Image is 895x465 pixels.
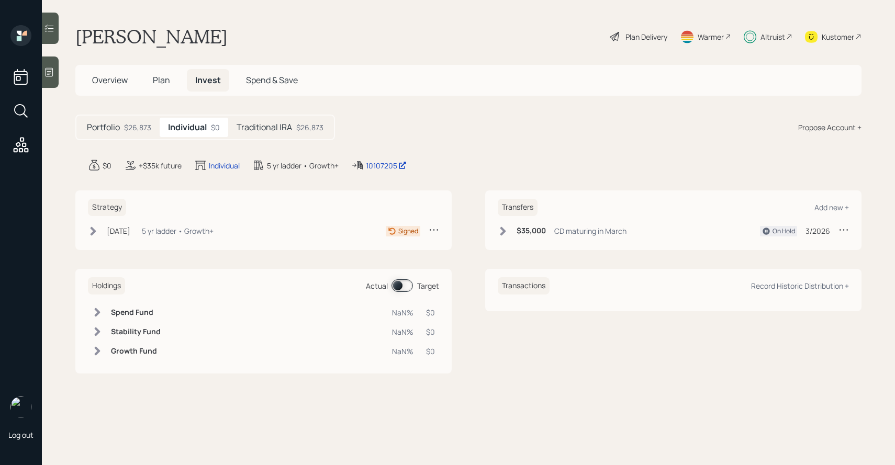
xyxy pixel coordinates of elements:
span: Invest [195,74,221,86]
div: Record Historic Distribution + [751,281,849,291]
div: [DATE] [107,225,130,236]
div: Signed [398,226,418,236]
div: Warmer [698,31,724,42]
h6: Spend Fund [111,308,161,317]
div: Actual [366,280,388,291]
span: Overview [92,74,128,86]
div: $0 [103,160,111,171]
span: Spend & Save [246,74,298,86]
div: $26,873 [124,122,151,133]
h1: [PERSON_NAME] [75,25,228,48]
h6: Stability Fund [111,327,161,336]
div: Altruist [760,31,785,42]
h5: Traditional IRA [237,122,292,132]
div: $0 [426,326,435,337]
div: Individual [209,160,240,171]
div: NaN% [392,326,413,337]
div: 3/2026 [805,225,830,236]
div: 5 yr ladder • Growth+ [267,160,339,171]
div: Add new + [814,202,849,212]
div: On Hold [773,226,795,236]
div: Propose Account + [798,122,862,133]
div: CD maturing in March [554,225,626,236]
div: $0 [426,307,435,318]
h6: Transactions [498,277,550,294]
div: NaN% [392,346,413,357]
h5: Portfolio [87,122,120,132]
div: 5 yr ladder • Growth+ [142,225,214,236]
div: $0 [211,122,220,133]
h6: Transfers [498,199,538,216]
div: 10107205 [366,160,407,171]
h6: Growth Fund [111,347,161,356]
div: Log out [8,430,33,440]
div: Target [417,280,439,291]
h5: Individual [168,122,207,132]
h6: $35,000 [517,226,546,235]
div: +$35k future [139,160,182,171]
span: Plan [153,74,170,86]
h6: Strategy [88,199,126,216]
div: $0 [426,346,435,357]
div: Plan Delivery [625,31,667,42]
div: NaN% [392,307,413,318]
h6: Holdings [88,277,125,294]
div: $26,873 [296,122,323,133]
img: sami-boghos-headshot.png [10,396,31,417]
div: Kustomer [822,31,854,42]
